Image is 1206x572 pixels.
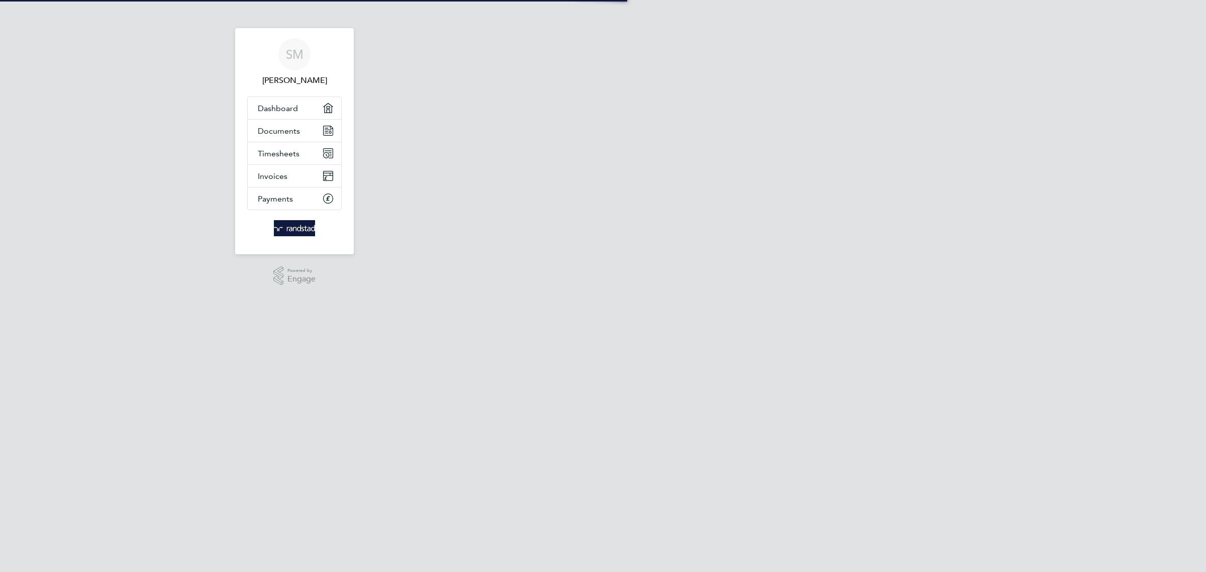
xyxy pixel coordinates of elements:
[248,97,341,119] a: Dashboard
[258,171,287,181] span: Invoices
[273,266,316,285] a: Powered byEngage
[235,28,354,254] nav: Main navigation
[286,48,304,61] span: SM
[258,104,298,113] span: Dashboard
[247,38,342,86] a: SM[PERSON_NAME]
[258,194,293,204] span: Payments
[258,126,300,136] span: Documents
[287,266,316,275] span: Powered by
[248,120,341,142] a: Documents
[248,142,341,164] a: Timesheets
[248,165,341,187] a: Invoices
[247,220,342,236] a: Go to home page
[258,149,299,158] span: Timesheets
[274,220,316,236] img: randstad-logo-retina.png
[248,187,341,210] a: Payments
[287,275,316,283] span: Engage
[247,74,342,86] span: Stephen Mcglenn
